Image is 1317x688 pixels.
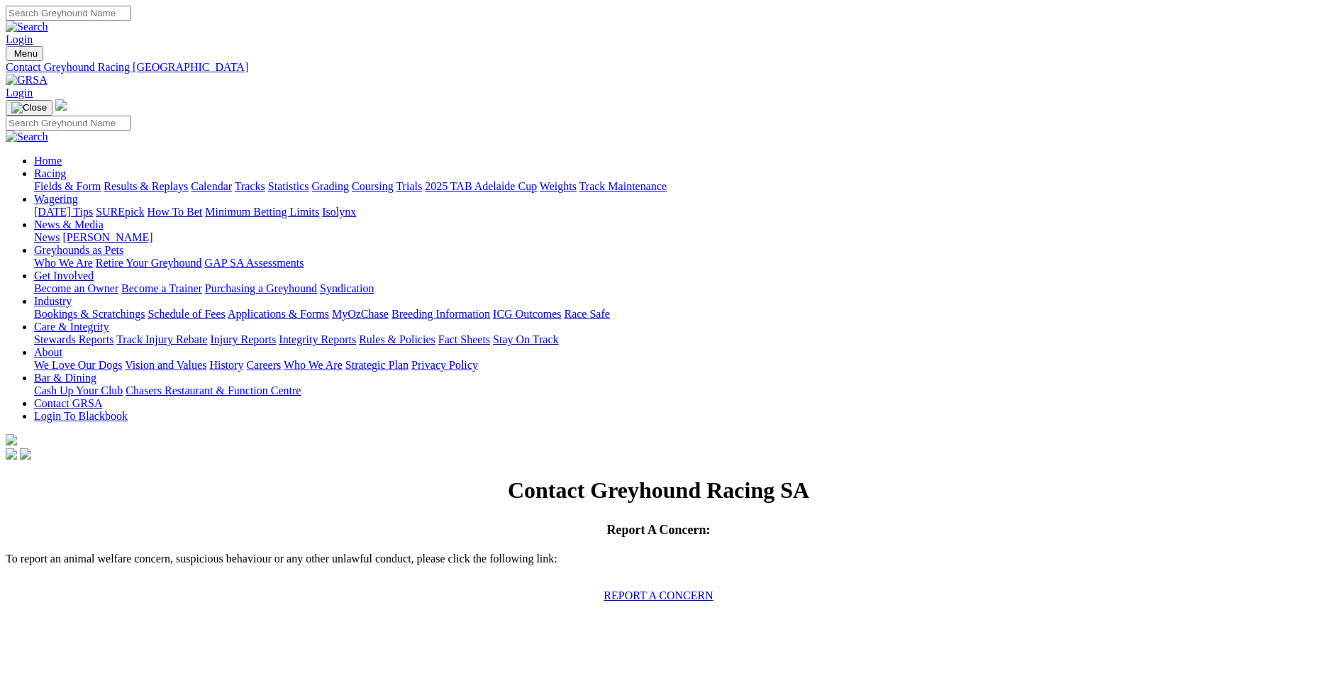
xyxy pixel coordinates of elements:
a: REPORT A CONCERN [604,589,713,601]
a: Tracks [235,180,265,192]
a: Get Involved [34,270,94,282]
button: Toggle navigation [6,46,43,61]
span: Menu [14,48,38,59]
a: Fact Sheets [438,333,490,345]
a: Privacy Policy [411,359,478,371]
a: Login [6,87,33,99]
div: Greyhounds as Pets [34,257,1311,270]
a: Syndication [320,282,374,294]
a: Who We Are [34,257,93,269]
a: GAP SA Assessments [205,257,304,269]
a: Contact GRSA [34,397,102,409]
span: Report A Concern: [607,523,711,537]
a: [PERSON_NAME] [62,231,152,243]
a: We Love Our Dogs [34,359,122,371]
a: Purchasing a Greyhound [205,282,317,294]
a: Schedule of Fees [148,308,225,320]
input: Search [6,6,131,21]
a: Chasers Restaurant & Function Centre [126,384,301,396]
a: Become an Owner [34,282,118,294]
a: Racing [34,167,66,179]
a: Coursing [352,180,394,192]
div: Get Involved [34,282,1311,295]
div: Racing [34,180,1311,193]
a: How To Bet [148,206,203,218]
a: Track Injury Rebate [116,333,207,345]
div: News & Media [34,231,1311,244]
img: Search [6,131,48,143]
a: Retire Your Greyhound [96,257,202,269]
a: Fields & Form [34,180,101,192]
button: Toggle navigation [6,100,52,116]
img: GRSA [6,74,48,87]
img: twitter.svg [20,448,31,460]
a: Grading [312,180,349,192]
a: Who We Are [284,359,343,371]
a: Breeding Information [391,308,490,320]
a: Care & Integrity [34,321,109,333]
a: Minimum Betting Limits [205,206,319,218]
a: Vision and Values [125,359,206,371]
input: Search [6,116,131,131]
a: Applications & Forms [228,308,329,320]
a: News & Media [34,218,104,231]
a: Cash Up Your Club [34,384,123,396]
a: Greyhounds as Pets [34,244,123,256]
a: 2025 TAB Adelaide Cup [425,180,537,192]
a: Bookings & Scratchings [34,308,145,320]
a: Login [6,33,33,45]
a: Industry [34,295,72,307]
a: Bar & Dining [34,372,96,384]
a: Stewards Reports [34,333,113,345]
a: MyOzChase [332,308,389,320]
a: Isolynx [322,206,356,218]
a: Careers [246,359,281,371]
a: Statistics [268,180,309,192]
a: Integrity Reports [279,333,356,345]
p: To report an animal welfare concern, suspicious behaviour or any other unlawful conduct, please c... [6,553,1311,578]
a: Track Maintenance [579,180,667,192]
a: Contact Greyhound Racing [GEOGRAPHIC_DATA] [6,61,1311,74]
div: Care & Integrity [34,333,1311,346]
img: facebook.svg [6,448,17,460]
a: Stay On Track [493,333,558,345]
a: News [34,231,60,243]
img: Close [11,102,47,113]
a: Login To Blackbook [34,410,128,422]
a: SUREpick [96,206,144,218]
a: Become a Trainer [121,282,202,294]
a: [DATE] Tips [34,206,93,218]
img: Search [6,21,48,33]
a: History [209,359,243,371]
h1: Contact Greyhound Racing SA [6,477,1311,504]
a: Results & Replays [104,180,188,192]
img: logo-grsa-white.png [6,434,17,445]
a: Rules & Policies [359,333,435,345]
img: logo-grsa-white.png [55,99,67,111]
a: Race Safe [564,308,609,320]
a: Strategic Plan [345,359,409,371]
a: Trials [396,180,422,192]
a: About [34,346,62,358]
a: Home [34,155,62,167]
a: Calendar [191,180,232,192]
a: Weights [540,180,577,192]
div: Bar & Dining [34,384,1311,397]
div: About [34,359,1311,372]
a: Wagering [34,193,78,205]
div: Wagering [34,206,1311,218]
div: Industry [34,308,1311,321]
a: Injury Reports [210,333,276,345]
a: ICG Outcomes [493,308,561,320]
